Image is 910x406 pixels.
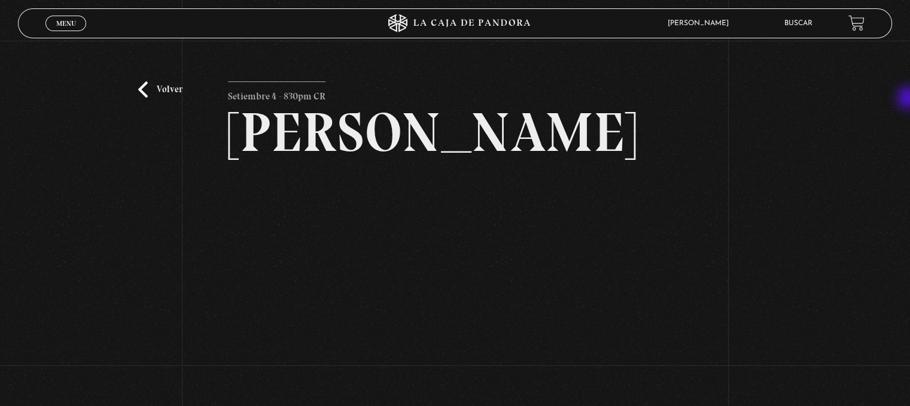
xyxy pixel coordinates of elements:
a: View your shopping cart [848,15,865,31]
span: [PERSON_NAME] [662,20,741,27]
a: Buscar [784,20,812,27]
a: Volver [138,81,182,98]
span: Menu [56,20,76,27]
span: Cerrar [52,29,80,38]
p: Setiembre 4 - 830pm CR [228,81,325,105]
h2: [PERSON_NAME] [228,105,682,160]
